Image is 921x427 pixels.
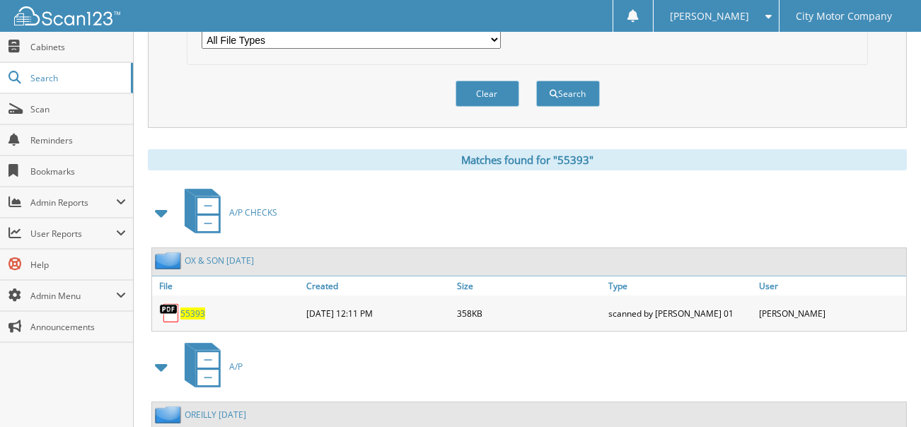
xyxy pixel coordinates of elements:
span: Cabinets [30,41,126,53]
span: User Reports [30,228,116,240]
span: Help [30,259,126,271]
button: Search [536,81,600,107]
span: A/P [229,361,243,373]
span: City Motor Company [796,12,892,21]
span: A/P CHECKS [229,206,277,218]
div: 358KB [453,299,604,327]
span: Reminders [30,134,126,146]
span: Admin Menu [30,290,116,302]
a: 55393 [180,308,205,320]
button: Clear [456,81,519,107]
a: A/P CHECKS [176,185,277,240]
div: [PERSON_NAME] [755,299,906,327]
img: scan123-logo-white.svg [14,6,120,25]
iframe: Chat Widget [850,359,921,427]
span: [PERSON_NAME] [670,12,749,21]
a: A/P [176,339,243,394]
div: [DATE] 12:11 PM [303,299,453,327]
div: Matches found for "55393" [148,149,907,170]
a: User [755,276,906,296]
img: folder2.png [155,406,185,423]
span: Announcements [30,321,126,333]
span: Bookmarks [30,165,126,177]
a: Created [303,276,453,296]
a: OX & SON [DATE] [185,255,254,267]
a: Size [453,276,604,296]
a: Type [605,276,755,296]
a: File [152,276,303,296]
span: Search [30,72,124,84]
span: Admin Reports [30,197,116,209]
div: scanned by [PERSON_NAME] 01 [605,299,755,327]
a: OREILLY [DATE] [185,409,246,421]
img: PDF.png [159,303,180,324]
img: folder2.png [155,252,185,269]
span: Scan [30,103,126,115]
